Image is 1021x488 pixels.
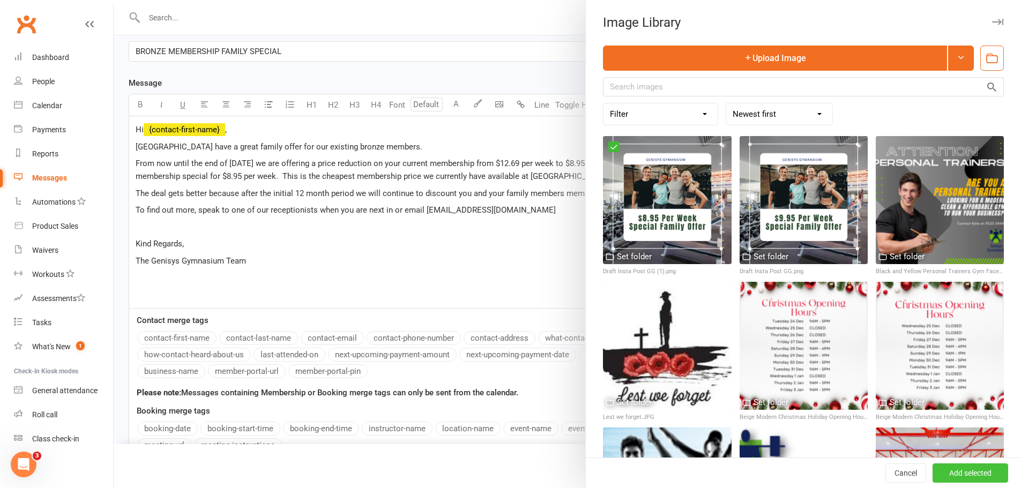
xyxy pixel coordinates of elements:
a: What's New1 [14,335,113,359]
iframe: Intercom live chat [11,452,36,477]
div: Set folder [617,250,652,263]
a: Reports [14,142,113,166]
a: Messages [14,166,113,190]
div: Set folder [754,250,788,263]
div: Beige Modern Christmas Holiday Opening Hours Instagram Post (1080 x 1350 px).png [876,412,1004,422]
div: Messages [32,174,67,182]
img: Beige Modern Christmas Holiday Opening Hours Instagram Post (1080 x 1350 px).png [876,282,1004,410]
div: Black and Yellow Personal Trainers Gym Facebook Post.png [876,267,1004,276]
div: Draft Insta Post GG.png [740,267,868,276]
a: People [14,70,113,94]
a: Tasks [14,311,113,335]
span: 3 [33,452,41,460]
a: Calendar [14,94,113,118]
input: Search images [603,77,1004,96]
button: Cancel [885,463,926,483]
div: Dashboard [32,53,69,62]
div: What's New [32,342,71,351]
a: Payments [14,118,113,142]
img: Draft Insta Post GG.png [740,136,868,264]
a: Roll call [14,403,113,427]
div: Workouts [32,270,64,279]
div: Class check-in [32,434,79,443]
div: Tasks [32,318,51,327]
div: Roll call [32,410,57,419]
div: Draft Insta Post GG (1).png [603,267,731,276]
a: Class kiosk mode [14,427,113,451]
div: Lest we forget.JPG [603,412,731,422]
a: Waivers [14,238,113,262]
img: Draft Insta Post GG (1).png [603,136,731,264]
a: Dashboard [14,46,113,70]
span: 1 [76,341,85,350]
div: Automations [32,198,76,206]
button: Add selected [933,463,1008,483]
div: Product Sales [32,222,78,230]
div: Set folder [617,396,652,409]
img: Beige Modern Christmas Holiday Opening Hours Instagram Post (1080 x 1350 px) (1).png [740,282,868,410]
a: Product Sales [14,214,113,238]
div: Beige Modern Christmas Holiday Opening Hours Instagram Post (1080 x 1350 px) (1).png [740,412,868,422]
a: General attendance kiosk mode [14,379,113,403]
div: Image Library [586,15,1021,30]
img: Black and Yellow Personal Trainers Gym Facebook Post.png [876,136,1004,264]
div: People [32,77,55,86]
div: Set folder [890,396,925,409]
a: Assessments [14,287,113,311]
div: Set folder [890,250,925,263]
div: Assessments [32,294,85,303]
button: Upload Image [603,46,947,71]
a: Clubworx [13,11,40,37]
div: General attendance [32,386,98,395]
img: Lest we forget.JPG [603,282,731,410]
div: Calendar [32,101,62,110]
div: Payments [32,125,66,134]
a: Automations [14,190,113,214]
div: Set folder [754,396,788,409]
a: Workouts [14,262,113,287]
div: Reports [32,149,58,158]
div: Waivers [32,246,58,254]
